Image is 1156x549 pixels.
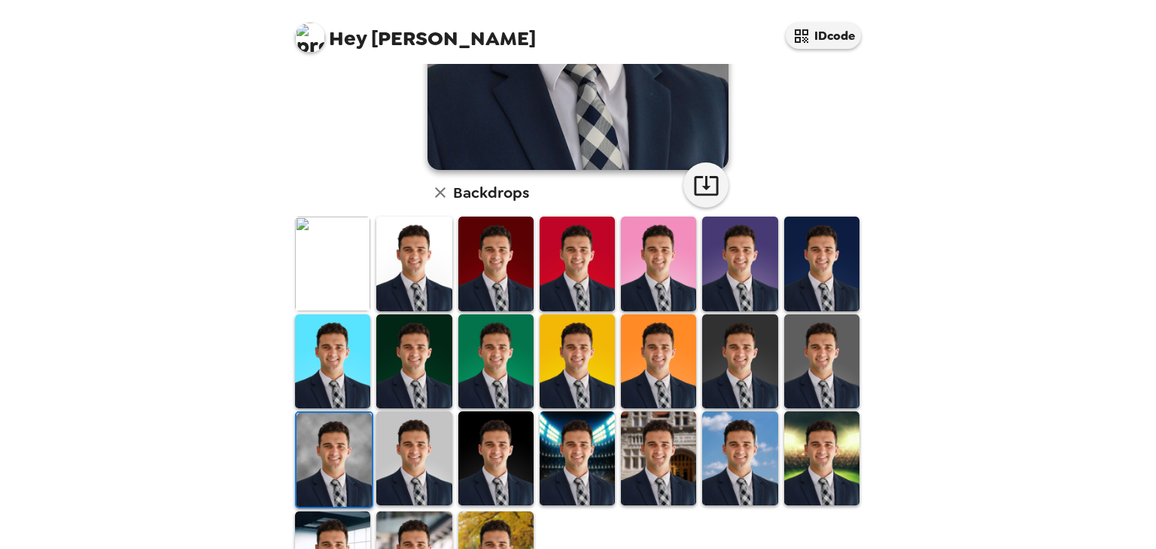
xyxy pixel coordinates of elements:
button: IDcode [786,23,861,49]
img: Original [295,217,370,311]
h6: Backdrops [453,180,529,205]
span: [PERSON_NAME] [295,15,536,49]
img: profile pic [295,23,325,53]
span: Hey [329,25,367,52]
